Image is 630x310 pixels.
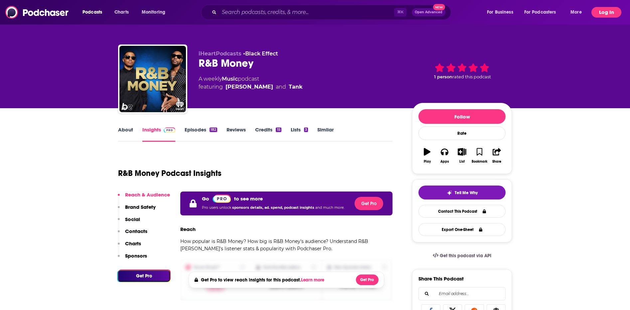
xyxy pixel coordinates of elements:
[207,5,457,20] div: Search podcasts, credits, & more...
[213,194,231,203] a: Pro website
[440,253,491,259] span: Get this podcast via API
[427,248,497,264] a: Get this podcast via API
[566,7,590,18] button: open menu
[202,195,209,202] p: Go
[487,8,513,17] span: For Business
[137,7,174,18] button: open menu
[412,8,445,16] button: Open AdvancedNew
[118,168,222,178] h1: R&B Money Podcast Insights
[453,144,471,168] button: List
[276,83,286,91] span: and
[232,205,315,210] span: sponsors details, ad. spend, podcast insights
[245,50,278,57] a: Black Effect
[415,11,442,14] span: Open Advanced
[459,160,465,164] div: List
[125,192,170,198] p: Reach & Audience
[5,6,69,19] img: Podchaser - Follow, Share and Rate Podcasts
[418,275,464,282] h3: Share This Podcast
[418,287,506,300] div: Search followers
[213,194,231,203] img: Podchaser Pro
[418,144,436,168] button: Play
[433,4,445,10] span: New
[125,253,147,259] p: Sponsors
[356,274,379,285] button: Get Pro
[118,228,147,240] button: Contacts
[424,160,431,164] div: Play
[118,204,156,216] button: Brand Safety
[142,126,175,142] a: InsightsPodchaser Pro
[118,216,140,228] button: Social
[227,126,246,142] a: Reviews
[78,7,111,18] button: open menu
[447,190,452,195] img: tell me why sparkle
[355,197,383,210] button: Get Pro
[180,238,393,252] p: How popular is R&B Money? How big is R&B Money's audience? Understand R&B [PERSON_NAME]'s listene...
[394,8,406,17] span: ⌘ K
[488,144,506,168] button: Share
[412,50,512,92] div: 1 personrated this podcast
[234,195,263,202] p: to see more
[570,8,582,17] span: More
[222,76,238,82] a: Music
[199,75,303,91] div: A weekly podcast
[304,127,308,132] div: 3
[455,190,478,195] span: Tell Me Why
[424,287,500,300] input: Email address...
[110,7,133,18] a: Charts
[418,186,506,199] button: tell me why sparkleTell Me Why
[452,74,491,79] span: rated this podcast
[418,126,506,140] div: Rate
[440,160,449,164] div: Apps
[118,270,170,282] button: Get Pro
[201,277,326,283] h4: Get Pro to view reach insights for this podcast.
[301,277,326,283] button: Learn more
[118,126,133,142] a: About
[436,144,453,168] button: Apps
[524,8,556,17] span: For Podcasters
[210,127,217,132] div: 182
[199,83,303,91] span: featuring
[119,46,186,112] img: R&B Money
[118,240,141,253] button: Charts
[434,74,452,79] span: 1 person
[255,126,281,142] a: Credits15
[142,8,165,17] span: Monitoring
[291,126,308,142] a: Lists3
[199,50,241,57] span: iHeartPodcasts
[243,50,278,57] span: •
[289,83,303,91] a: Tank
[276,127,281,132] div: 15
[125,204,156,210] p: Brand Safety
[125,228,147,234] p: Contacts
[114,8,129,17] span: Charts
[180,226,196,232] h3: Reach
[125,216,140,222] p: Social
[520,7,566,18] button: open menu
[591,7,621,18] button: Log In
[418,205,506,218] a: Contact This Podcast
[317,126,334,142] a: Similar
[492,160,501,164] div: Share
[219,7,394,18] input: Search podcasts, credits, & more...
[418,223,506,236] button: Export One-Sheet
[118,253,147,265] button: Sponsors
[472,160,487,164] div: Bookmark
[185,126,217,142] a: Episodes182
[164,127,175,133] img: Podchaser Pro
[202,203,344,213] p: Pro users unlock and much more.
[418,109,506,124] button: Follow
[471,144,488,168] button: Bookmark
[226,83,273,91] a: J. Valentine
[118,192,170,204] button: Reach & Audience
[482,7,522,18] button: open menu
[125,240,141,247] p: Charts
[82,8,102,17] span: Podcasts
